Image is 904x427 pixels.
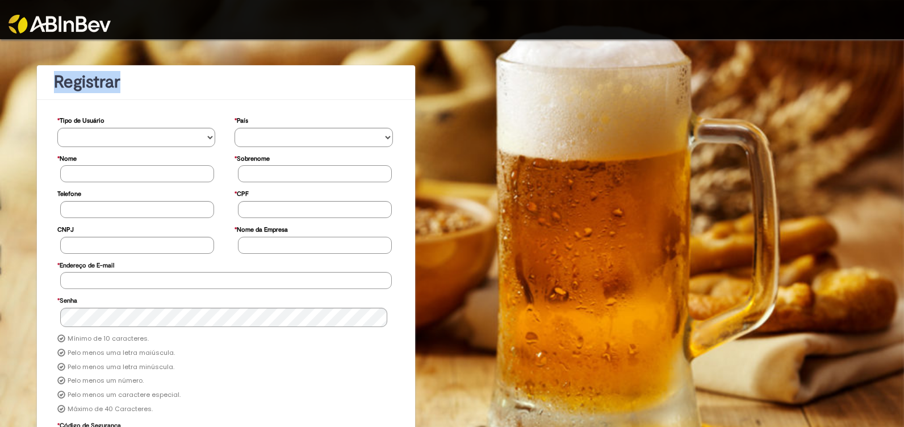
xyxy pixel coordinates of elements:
label: CPF [235,185,249,201]
label: Pelo menos um número. [68,376,144,386]
label: Nome da Empresa [235,220,288,237]
label: Sobrenome [235,149,270,166]
img: ABInbev-white.png [9,15,111,34]
label: Tipo de Usuário [57,111,104,128]
label: Mínimo de 10 caracteres. [68,334,149,344]
label: Senha [57,291,77,308]
label: País [235,111,248,128]
label: Máximo de 40 Caracteres. [68,405,153,414]
label: CNPJ [57,220,74,237]
label: Nome [57,149,77,166]
label: Telefone [57,185,81,201]
h1: Registrar [54,73,398,91]
label: Pelo menos um caractere especial. [68,391,181,400]
label: Pelo menos uma letra minúscula. [68,363,174,372]
label: Endereço de E-mail [57,256,114,273]
label: Pelo menos uma letra maiúscula. [68,349,175,358]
